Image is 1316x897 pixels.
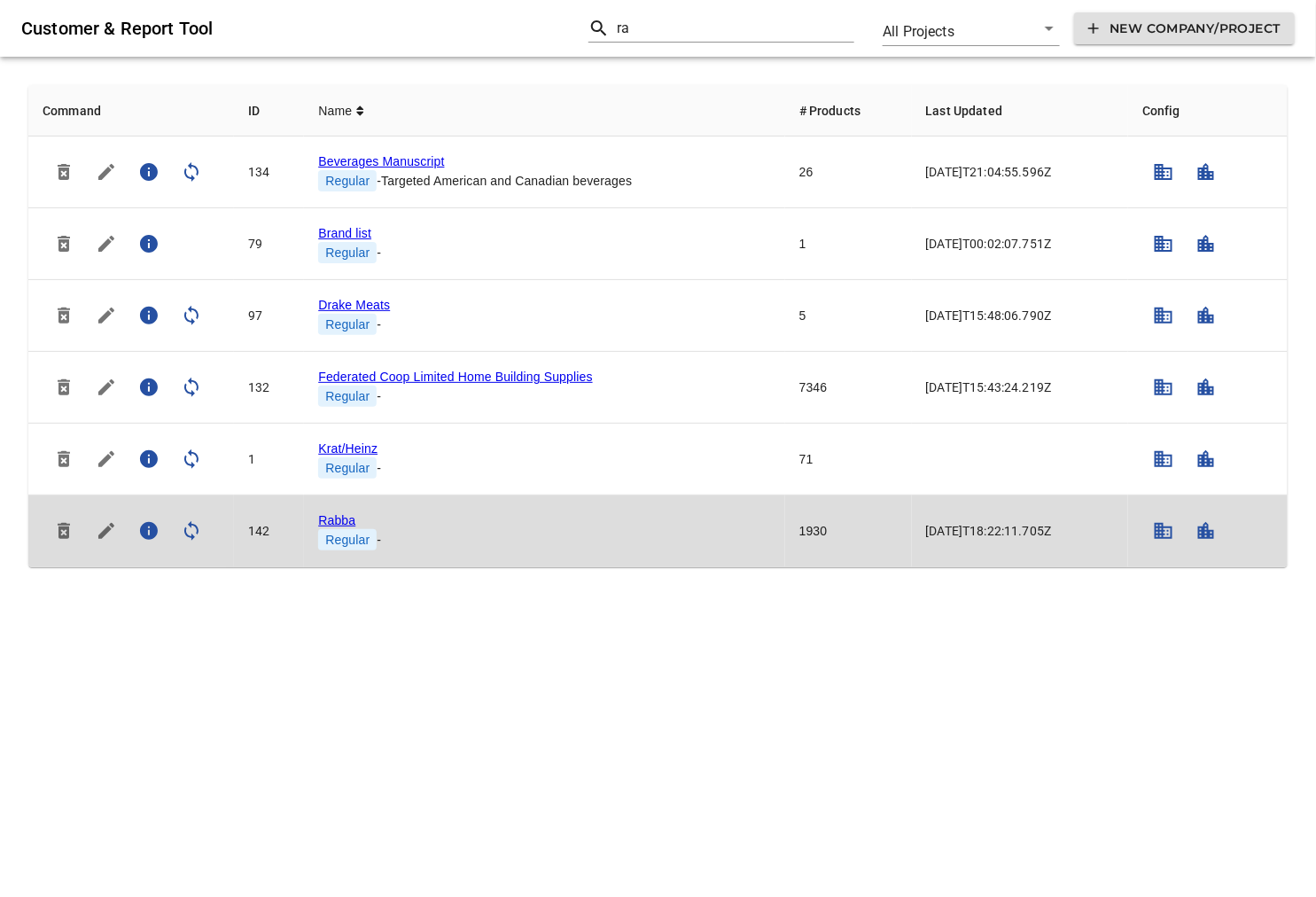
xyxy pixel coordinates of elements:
[234,495,304,567] td: 142
[318,100,364,121] span: Name
[912,280,1129,352] td: [DATE]T15:48:06.790Z
[1185,151,1227,193] button: Setup Cities
[799,235,898,253] div: 1
[912,352,1129,424] td: [DATE]T15:43:24.219Z
[1185,222,1227,265] button: Setup Cities
[234,280,304,352] td: 97
[318,529,771,550] div: -
[318,386,377,407] span: Regular
[318,314,377,335] span: Regular
[318,242,377,263] span: Regular
[170,151,213,193] button: Sync Project
[1185,438,1227,480] button: Setup Cities
[1142,151,1185,193] button: Setup Banners
[128,294,170,337] button: Project Summary
[21,14,574,43] h6: Customer & Report Tool
[318,529,377,550] span: Regular
[799,450,898,468] div: 71
[912,136,1129,208] td: [DATE]T21:04:55.596Z
[234,424,304,495] td: 1
[170,438,213,480] button: Sync Project
[128,438,170,480] button: Project Summary
[1142,438,1185,480] button: Setup Banners
[318,441,378,456] a: Krat/Heinz
[170,294,213,337] button: Sync Project
[799,378,898,396] div: 7346
[318,298,390,312] a: Drake Meats
[170,510,213,552] button: Sync Project
[318,242,771,263] div: -
[318,170,377,191] span: Regular
[318,457,377,479] span: Regular
[785,85,912,136] th: # Products
[799,163,898,181] div: 26
[799,307,898,324] div: 5
[617,14,854,43] input: Search by ID or Name...
[912,208,1129,280] td: [DATE]T00:02:07.751Z
[234,352,304,424] td: 132
[318,457,771,479] div: -
[1185,510,1227,552] button: Setup Cities
[234,208,304,280] td: 79
[318,154,444,168] a: Beverages Manuscript
[234,85,304,136] th: ID
[28,85,234,136] th: Command
[1142,222,1185,265] button: Setup Banners
[234,136,304,208] td: 134
[318,100,356,121] span: Name
[318,170,771,191] div: - Targeted American and Canadian beverages
[128,222,170,265] button: Project Summary
[1142,510,1185,552] button: Setup Banners
[1142,294,1185,337] button: Setup Banners
[318,386,771,407] div: -
[1185,294,1227,337] button: Setup Cities
[318,314,771,335] div: -
[170,366,213,409] button: Sync Project
[128,366,170,409] button: Project Summary
[318,513,355,527] a: Rabba
[318,370,592,384] a: Federated Coop Limited Home Building Supplies
[1142,366,1185,409] button: Setup Banners
[28,85,1288,567] table: simple table
[1074,12,1295,45] button: New Company/Project
[912,85,1129,136] th: Last Updated
[799,522,898,540] div: 1930
[128,510,170,552] button: Project Summary
[883,11,1060,46] div: All Projects
[912,495,1129,567] td: [DATE]T18:22:11.705Z
[128,151,170,193] button: Project Summary
[1185,366,1227,409] button: Setup Cities
[318,226,371,240] a: Brand list
[1088,18,1281,40] span: New Company/Project
[1128,85,1288,136] th: Config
